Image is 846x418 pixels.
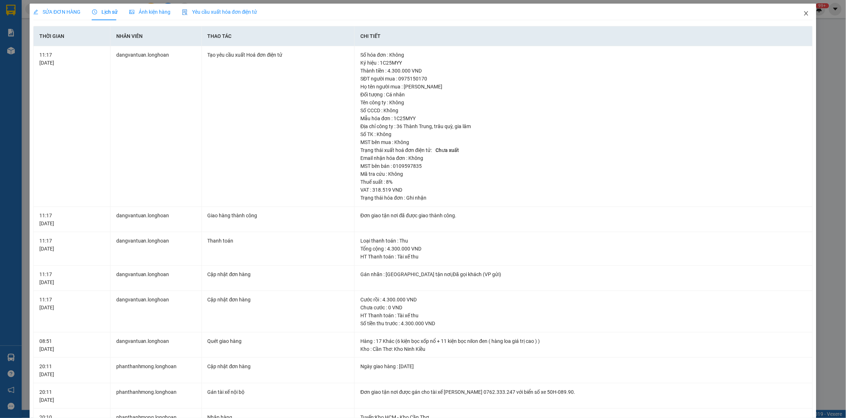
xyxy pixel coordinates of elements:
[110,266,202,291] td: dangvantuan.longhoan
[360,75,807,83] div: SĐT người mua : 0975150170
[360,130,807,138] div: Số TK : Không
[110,332,202,358] td: dangvantuan.longhoan
[39,362,104,378] div: 20:11 [DATE]
[110,232,202,266] td: dangvantuan.longhoan
[433,147,461,154] span: Chưa xuất
[360,270,807,278] div: Gán nhãn : [GEOGRAPHIC_DATA] tận nơi,Đã gọi khách (VP gửi)
[208,51,349,59] div: Tạo yêu cầu xuất Hoá đơn điện tử
[208,337,349,345] div: Quét giao hàng
[110,383,202,409] td: phanthanhmong.longhoan
[360,83,807,91] div: Họ tên người mua : [PERSON_NAME]
[360,304,807,312] div: Chưa cước : 0 VND
[39,270,104,286] div: 11:17 [DATE]
[360,296,807,304] div: Cước rồi : 4.300.000 VND
[110,26,202,46] th: Nhân viên
[92,9,118,15] span: Lịch sử
[360,91,807,99] div: Đối tượng : Cá nhân
[360,253,807,261] div: HT Thanh toán : Tài xế thu
[208,362,349,370] div: Cập nhật đơn hàng
[360,138,807,146] div: MST bên mua : Không
[110,358,202,383] td: phanthanhmong.longhoan
[803,10,809,16] span: close
[129,9,170,15] span: Ảnh kiện hàng
[360,388,807,396] div: Đơn giao tận nơi được gán cho tài xế [PERSON_NAME] 0762.333.247 với biển số xe 50H-089.90.
[360,99,807,106] div: Tên công ty : Không
[39,388,104,404] div: 20:11 [DATE]
[360,162,807,170] div: MST bên bán : 0109597835
[360,59,807,67] div: Ký hiệu : 1C25MYY
[360,186,807,194] div: VAT : 318.519 VND
[360,122,807,130] div: Địa chỉ công ty : 36 Thành Trung, trâu quỳ, gia lâm
[208,388,349,396] div: Gán tài xế nội bộ
[110,291,202,332] td: dangvantuan.longhoan
[208,212,349,219] div: Giao hàng thành công
[360,178,807,186] div: Thuế suất : 8%
[33,9,38,14] span: edit
[39,296,104,312] div: 11:17 [DATE]
[360,51,807,59] div: Số hóa đơn : Không
[360,237,807,245] div: Loại thanh toán : Thu
[39,337,104,353] div: 08:51 [DATE]
[92,9,97,14] span: clock-circle
[360,345,807,353] div: Kho : Cần Thơ: Kho Ninh Kiều
[208,237,349,245] div: Thanh toán
[39,51,104,67] div: 11:17 [DATE]
[360,106,807,114] div: Số CCCD : Không
[360,154,807,162] div: Email nhận hóa đơn : Không
[208,270,349,278] div: Cập nhật đơn hàng
[360,312,807,319] div: HT Thanh toán : Tài xế thu
[208,296,349,304] div: Cập nhật đơn hàng
[182,9,188,15] img: icon
[39,212,104,227] div: 11:17 [DATE]
[110,46,202,207] td: dangvantuan.longhoan
[360,170,807,178] div: Mã tra cứu : Không
[360,67,807,75] div: Thành tiền : 4.300.000 VND
[360,362,807,370] div: Ngày giao hàng : [DATE]
[202,26,355,46] th: Thao tác
[39,237,104,253] div: 11:17 [DATE]
[360,146,807,154] div: Trạng thái xuất hoá đơn điện tử :
[360,337,807,345] div: Hàng : 17 Khác (6 kiện bọc xốp nổ + 11 kiện bọc nilon đen ( hàng loa giá trị cao ) )
[796,4,816,24] button: Close
[360,245,807,253] div: Tổng cộng : 4.300.000 VND
[355,26,813,46] th: Chi tiết
[34,26,110,46] th: Thời gian
[182,9,257,15] span: Yêu cầu xuất hóa đơn điện tử
[110,207,202,232] td: dangvantuan.longhoan
[360,319,807,327] div: Số tiền thu trước : 4.300.000 VND
[360,114,807,122] div: Mẫu hóa đơn : 1C25MYY
[33,9,81,15] span: SỬA ĐƠN HÀNG
[360,212,807,219] div: Đơn giao tận nơi đã được giao thành công.
[360,194,807,202] div: Trạng thái hóa đơn : Ghi nhận
[129,9,134,14] span: picture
